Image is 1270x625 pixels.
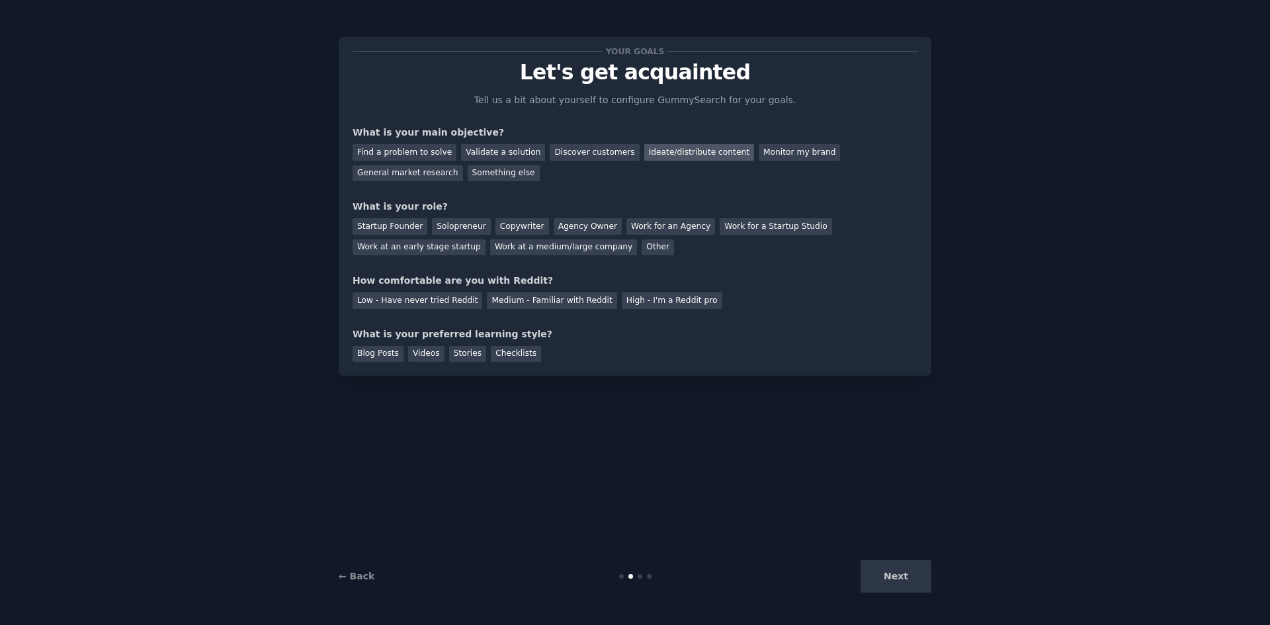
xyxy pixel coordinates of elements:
div: Work for a Startup Studio [720,218,831,235]
div: Validate a solution [461,144,545,161]
div: Discover customers [550,144,639,161]
div: Other [642,239,674,256]
p: Let's get acquainted [353,61,917,84]
p: Tell us a bit about yourself to configure GummySearch for your goals. [468,93,802,107]
div: Work at an early stage startup [353,239,486,256]
div: Solopreneur [432,218,490,235]
div: Find a problem to solve [353,144,456,161]
div: Videos [408,346,444,362]
div: Agency Owner [554,218,622,235]
div: Checklists [491,346,541,362]
div: Work at a medium/large company [490,239,637,256]
div: Blog Posts [353,346,403,362]
div: Ideate/distribute content [644,144,754,161]
span: Your goals [603,44,667,58]
div: What is your preferred learning style? [353,327,917,341]
div: Startup Founder [353,218,427,235]
div: Work for an Agency [626,218,715,235]
div: What is your main objective? [353,126,917,140]
div: What is your role? [353,200,917,214]
div: Medium - Familiar with Reddit [487,292,616,309]
div: Something else [468,165,540,182]
div: How comfortable are you with Reddit? [353,274,917,288]
div: Low - Have never tried Reddit [353,292,482,309]
div: Stories [449,346,486,362]
div: High - I'm a Reddit pro [622,292,722,309]
a: ← Back [339,571,374,581]
div: Copywriter [495,218,549,235]
div: Monitor my brand [759,144,840,161]
div: General market research [353,165,463,182]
